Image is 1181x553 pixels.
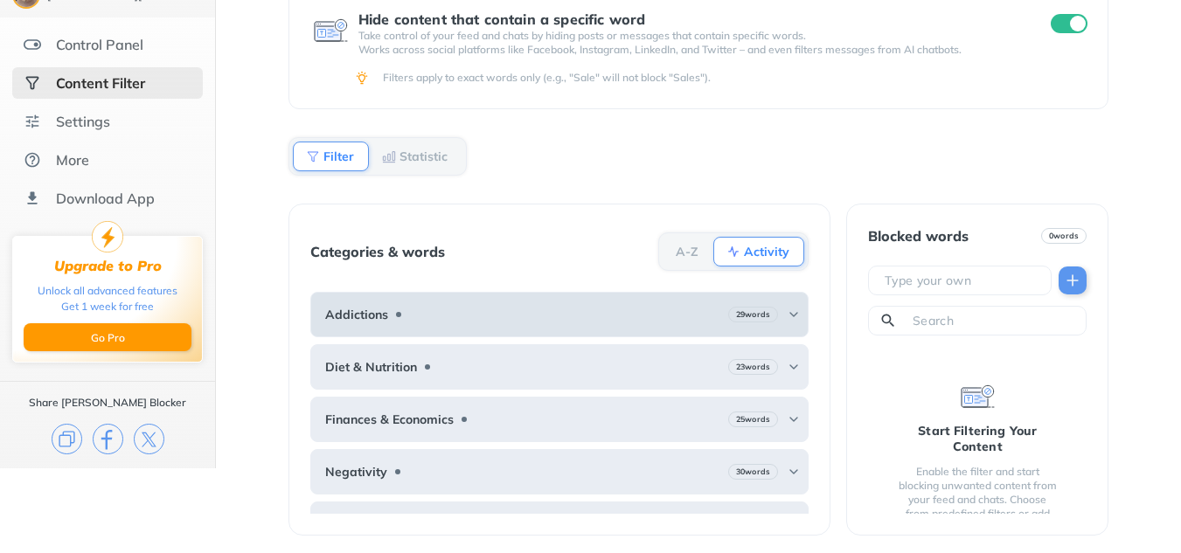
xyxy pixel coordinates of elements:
div: Content Filter [56,74,145,92]
img: settings.svg [24,113,41,130]
img: facebook.svg [93,424,123,454]
b: Finances & Economics [325,412,454,426]
img: copy.svg [52,424,82,454]
input: Search [911,312,1079,329]
b: Statistic [399,151,448,162]
b: 29 words [736,308,770,321]
b: Activity [744,246,789,257]
img: x.svg [134,424,164,454]
b: Filter [323,151,354,162]
div: Categories & words [310,244,445,259]
div: Unlock all advanced features [38,283,177,299]
b: Diet & Nutrition [325,360,417,374]
div: More [56,151,89,169]
b: 0 words [1049,230,1079,242]
div: Download App [56,190,155,207]
b: Addictions [325,308,388,321]
div: Share [PERSON_NAME] Blocker [29,396,186,410]
p: Works across social platforms like Facebook, Instagram, LinkedIn, and Twitter – and even filters ... [358,43,1019,57]
img: download-app.svg [24,190,41,207]
img: Statistic [382,149,396,163]
p: Take control of your feed and chats by hiding posts or messages that contain specific words. [358,29,1019,43]
b: 30 words [736,466,770,478]
div: Upgrade to Pro [54,258,162,274]
b: A-Z [676,246,698,257]
img: upgrade-to-pro.svg [92,221,123,252]
img: social-selected.svg [24,74,41,92]
img: about.svg [24,151,41,169]
div: Enable the filter and start blocking unwanted content from your feed and chats. Choose from prede... [896,465,1059,535]
input: Type your own [883,272,1044,289]
div: Blocked words [868,228,969,244]
b: 23 words [736,361,770,373]
div: Start Filtering Your Content [896,423,1059,454]
button: Go Pro [24,323,191,351]
img: features.svg [24,36,41,53]
img: Activity [726,245,740,259]
b: Negativity [325,465,387,479]
div: Filters apply to exact words only (e.g., "Sale" will not block "Sales"). [383,71,1084,85]
b: 25 words [736,413,770,425]
div: Settings [56,113,110,130]
div: Get 1 week for free [61,299,154,315]
div: Hide content that contain a specific word [358,11,1019,27]
img: Filter [306,149,320,163]
div: Control Panel [56,36,143,53]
